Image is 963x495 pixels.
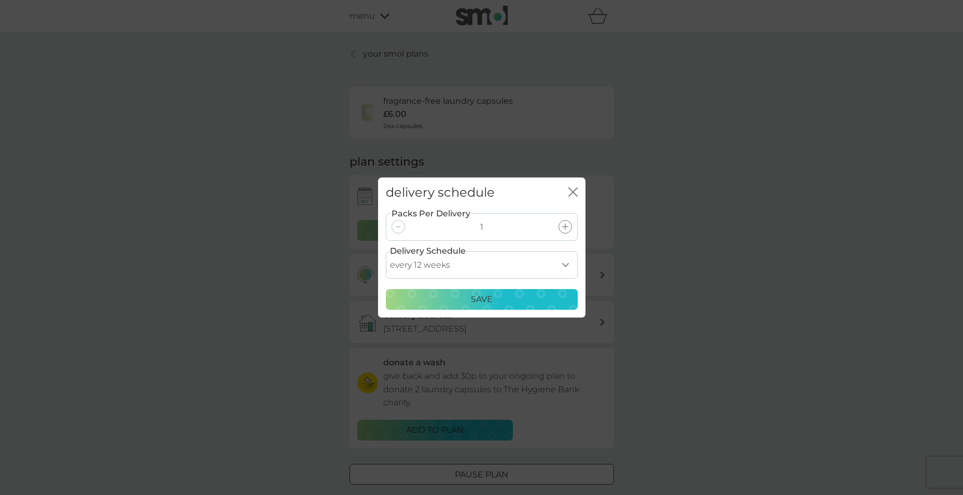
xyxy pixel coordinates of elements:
[386,185,495,200] h2: delivery schedule
[386,289,578,310] button: Save
[471,293,493,306] p: Save
[480,221,483,234] p: 1
[390,244,466,258] label: Delivery Schedule
[568,187,578,198] button: close
[390,207,471,221] label: Packs Per Delivery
